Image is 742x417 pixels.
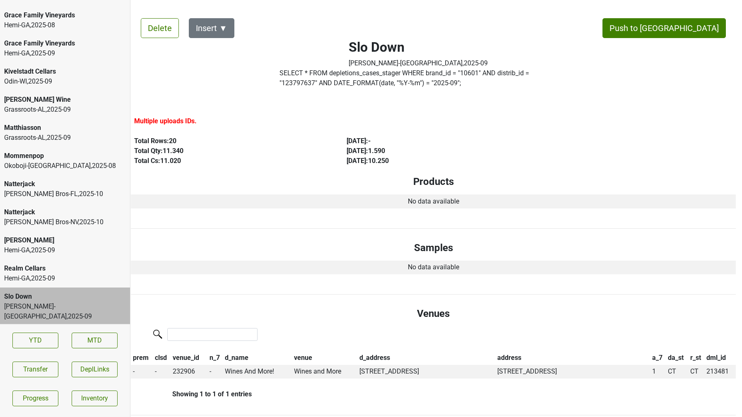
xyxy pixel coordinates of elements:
a: MTD [72,333,118,348]
label: Multiple uploads IDs. [134,116,197,126]
th: da_st: activate to sort column ascending [666,351,689,365]
td: Wines and More [292,365,358,379]
th: prem: activate to sort column descending [131,351,153,365]
td: - [153,365,171,379]
th: dml_id: activate to sort column ascending [704,351,736,365]
td: - [131,365,153,379]
div: Grassroots-AL , 2025 - 09 [4,105,126,115]
div: [DATE] : 10.250 [347,156,540,166]
div: Slo Down [4,292,126,302]
div: [PERSON_NAME]-[GEOGRAPHIC_DATA] , 2025 - 09 [4,302,126,321]
td: No data available [131,261,736,275]
div: Hemi-GA , 2025 - 09 [4,273,126,283]
div: Okoboji-[GEOGRAPHIC_DATA] , 2025 - 08 [4,161,126,171]
th: r_st: activate to sort column ascending [688,351,704,365]
th: a_7: activate to sort column ascending [650,351,666,365]
td: - [207,365,223,379]
th: clsd: activate to sort column ascending [153,351,171,365]
button: Transfer [12,362,58,377]
div: [PERSON_NAME] Wine [4,95,126,105]
a: YTD [12,333,58,348]
th: d_name: activate to sort column ascending [223,351,292,365]
div: Grace Family Vineyards [4,38,126,48]
h4: Venues [137,308,729,320]
div: [PERSON_NAME]-[GEOGRAPHIC_DATA] , 2025 - 09 [349,58,488,68]
div: Grace Family Vineyards [4,10,126,20]
div: Hemi-GA , 2025 - 09 [4,245,126,255]
td: CT [688,365,704,379]
div: Total Cs: 11.020 [134,156,328,166]
td: 232906 [171,365,207,379]
th: venue: activate to sort column ascending [292,351,358,365]
div: Realm Cellars [4,264,126,273]
div: [PERSON_NAME] Bros-FL , 2025 - 10 [4,189,126,199]
td: 213481 [704,365,736,379]
div: Odin-WI , 2025 - 09 [4,77,126,86]
div: Grassroots-AL , 2025 - 09 [4,133,126,143]
div: [DATE] : - [347,136,540,146]
th: n_7: activate to sort column ascending [207,351,223,365]
div: Kivelstadt Cellars [4,67,126,77]
div: Natterjack [4,179,126,189]
div: Showing 1 to 1 of 1 entries [131,390,252,398]
div: Total Rows: 20 [134,136,328,146]
div: [PERSON_NAME] Bros-NV , 2025 - 10 [4,217,126,227]
div: [DATE] : 1.590 [347,146,540,156]
th: venue_id: activate to sort column ascending [171,351,207,365]
a: Progress [12,391,58,406]
div: [PERSON_NAME] [4,235,126,245]
div: Hemi-GA , 2025 - 09 [4,48,126,58]
div: Total Qty: 11.340 [134,146,328,156]
h4: Products [137,176,729,188]
h4: Samples [137,242,729,254]
td: [STREET_ADDRESS] [358,365,496,379]
td: 1 [650,365,666,379]
td: Wines And More! [223,365,292,379]
th: d_address: activate to sort column ascending [358,351,496,365]
td: CT [666,365,689,379]
a: Inventory [72,391,118,406]
td: [STREET_ADDRESS] [495,365,650,379]
button: Insert ▼ [189,18,234,38]
th: address: activate to sort column ascending [495,351,650,365]
button: Delete [141,18,179,38]
td: No data available [131,194,736,208]
div: Mommenpop [4,151,126,161]
h2: Slo Down [349,39,488,55]
button: Push to [GEOGRAPHIC_DATA] [602,18,726,38]
label: Click to copy query [279,68,557,88]
div: Matthiasson [4,123,126,133]
button: DeplLinks [72,362,118,377]
div: Natterjack [4,207,126,217]
div: Hemi-GA , 2025 - 08 [4,20,126,30]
